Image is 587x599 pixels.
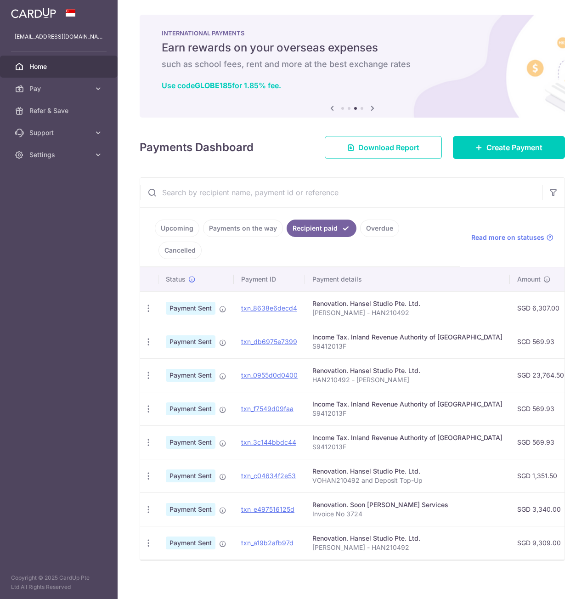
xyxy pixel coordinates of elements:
span: Pay [29,84,90,93]
p: HAN210492 - [PERSON_NAME] [312,375,502,384]
p: [PERSON_NAME] - HAN210492 [312,543,502,552]
span: Download Report [358,142,419,153]
div: Income Tax. Inland Revenue Authority of [GEOGRAPHIC_DATA] [312,400,502,409]
a: txn_e497516125d [241,505,294,513]
span: Read more on statuses [471,233,544,242]
div: Renovation. Hansel Studio Pte. Ltd. [312,299,502,308]
a: Recipient paid [287,220,356,237]
p: S9412013F [312,409,502,418]
td: SGD 569.93 [510,425,571,459]
span: Payment Sent [166,503,215,516]
div: Renovation. Hansel Studio Pte. Ltd. [312,366,502,375]
a: Create Payment [453,136,565,159]
iframe: Opens a widget where you can find more information [528,571,578,594]
td: SGD 569.93 [510,325,571,358]
span: Payment Sent [166,436,215,449]
p: S9412013F [312,442,502,452]
input: Search by recipient name, payment id or reference [140,178,542,207]
td: SGD 569.93 [510,392,571,425]
p: VOHAN210492 and Deposit Top-Up [312,476,502,485]
span: Create Payment [486,142,542,153]
th: Payment ID [234,267,305,291]
td: SGD 23,764.50 [510,358,571,392]
a: Use codeGLOBE185for 1.85% fee. [162,81,281,90]
span: Payment Sent [166,369,215,382]
td: SGD 1,351.50 [510,459,571,492]
div: Income Tax. Inland Revenue Authority of [GEOGRAPHIC_DATA] [312,333,502,342]
h6: such as school fees, rent and more at the best exchange rates [162,59,543,70]
a: txn_0955d0d0400 [241,371,298,379]
span: Payment Sent [166,537,215,549]
span: Payment Sent [166,335,215,348]
td: SGD 3,340.00 [510,492,571,526]
p: [EMAIL_ADDRESS][DOMAIN_NAME] [15,32,103,41]
span: Home [29,62,90,71]
img: CardUp [11,7,56,18]
a: Download Report [325,136,442,159]
span: Settings [29,150,90,159]
div: Renovation. Hansel Studio Pte. Ltd. [312,467,502,476]
a: txn_f7549d09faa [241,405,293,413]
span: Amount [517,275,541,284]
span: Payment Sent [166,402,215,415]
a: Payments on the way [203,220,283,237]
b: GLOBE185 [195,81,232,90]
a: Read more on statuses [471,233,553,242]
td: SGD 6,307.00 [510,291,571,325]
h5: Earn rewards on your overseas expenses [162,40,543,55]
div: Income Tax. Inland Revenue Authority of [GEOGRAPHIC_DATA] [312,433,502,442]
td: SGD 9,309.00 [510,526,571,559]
img: International Payment Banner [140,15,565,118]
p: [PERSON_NAME] - HAN210492 [312,308,502,317]
a: txn_8638e6decd4 [241,304,297,312]
span: Payment Sent [166,302,215,315]
span: Support [29,128,90,137]
p: S9412013F [312,342,502,351]
a: txn_3c144bbdc44 [241,438,296,446]
p: Invoice No 3724 [312,509,502,519]
a: txn_db6975e7399 [241,338,297,345]
div: Renovation. Soon [PERSON_NAME] Services [312,500,502,509]
a: txn_a19b2afb97d [241,539,293,547]
a: Overdue [360,220,399,237]
span: Status [166,275,186,284]
a: Cancelled [158,242,202,259]
a: Upcoming [155,220,199,237]
p: INTERNATIONAL PAYMENTS [162,29,543,37]
th: Payment details [305,267,510,291]
h4: Payments Dashboard [140,139,254,156]
span: Refer & Save [29,106,90,115]
span: Payment Sent [166,469,215,482]
div: Renovation. Hansel Studio Pte. Ltd. [312,534,502,543]
a: txn_c04634f2e53 [241,472,296,480]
